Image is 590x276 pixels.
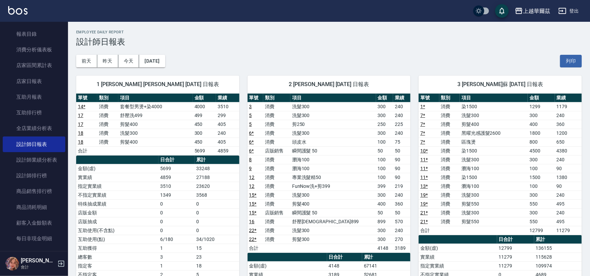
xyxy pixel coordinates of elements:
[393,244,410,253] td: 3189
[393,129,410,137] td: 240
[393,208,410,217] td: 50
[263,155,290,164] td: 消費
[3,74,65,89] a: 店家日報表
[393,182,410,191] td: 219
[393,191,410,199] td: 240
[290,217,376,226] td: 舒壓[DEMOGRAPHIC_DATA]899
[21,257,55,264] h5: [PERSON_NAME]
[393,235,410,244] td: 270
[460,111,528,120] td: 洗髮300
[555,208,582,217] td: 240
[216,146,239,155] td: 4859
[376,129,393,137] td: 300
[393,199,410,208] td: 360
[3,120,65,136] a: 全店業績分析表
[427,81,574,88] span: 3 [PERSON_NAME]蘇 [DATE] 日報表
[195,164,239,173] td: 33248
[290,182,376,191] td: FunNow洗+剪399
[555,102,582,111] td: 1179
[290,191,376,199] td: 洗髮300
[376,191,393,199] td: 300
[555,120,582,129] td: 360
[439,155,460,164] td: 消費
[5,257,19,271] img: Person
[290,199,376,208] td: 剪髮400
[393,155,410,164] td: 90
[78,130,83,136] a: 18
[3,199,65,215] a: 商品消耗明細
[290,155,376,164] td: 瀏海100
[512,4,553,18] button: 上越華爾茲
[555,226,582,235] td: 11279
[290,173,376,182] td: 專業洗髮精50
[216,102,239,111] td: 3510
[3,136,65,152] a: 設計師日報表
[249,157,252,162] a: 8
[419,94,582,235] table: a dense table
[3,105,65,120] a: 互助排行榜
[76,182,158,191] td: 指定實業績
[528,146,555,155] td: 4500
[158,173,195,182] td: 4859
[327,253,362,262] th: 日合計
[118,137,193,146] td: 剪髮400
[3,168,65,183] a: 設計師排行榜
[263,129,290,137] td: 消費
[78,113,83,118] a: 17
[460,217,528,226] td: 剪髮550
[76,261,158,270] td: 指定客
[528,217,555,226] td: 550
[158,191,195,199] td: 1349
[249,113,252,118] a: 5
[249,175,255,180] a: 12
[534,261,582,270] td: 109974
[460,208,528,217] td: 洗髮300
[534,244,582,253] td: 136155
[497,253,534,261] td: 11279
[528,191,555,199] td: 300
[327,261,362,270] td: 4148
[290,208,376,217] td: 瞬間護髮 50
[376,137,393,146] td: 100
[158,244,195,253] td: 1
[195,253,239,261] td: 23
[249,219,255,224] a: 16
[555,137,582,146] td: 650
[158,164,195,173] td: 5699
[555,173,582,182] td: 1380
[118,55,139,67] button: 今天
[419,94,439,102] th: 單號
[528,182,555,191] td: 100
[249,183,255,189] a: 12
[216,94,239,102] th: 業績
[460,155,528,164] td: 洗髮300
[263,111,290,120] td: 消費
[376,199,393,208] td: 400
[263,182,290,191] td: 消費
[560,55,582,67] button: 列印
[158,199,195,208] td: 0
[76,146,97,155] td: 合計
[249,104,252,109] a: 3
[97,55,118,67] button: 昨天
[195,235,239,244] td: 34/1020
[419,244,497,253] td: 金額(虛)
[376,208,393,217] td: 50
[195,191,239,199] td: 3568
[97,102,118,111] td: 消費
[158,226,195,235] td: 0
[158,217,195,226] td: 0
[248,94,411,253] table: a dense table
[76,30,582,34] h2: Employee Daily Report
[216,120,239,129] td: 405
[249,166,252,171] a: 9
[158,208,195,217] td: 0
[393,146,410,155] td: 50
[439,173,460,182] td: 消費
[158,182,195,191] td: 3510
[460,146,528,155] td: 染1500
[263,146,290,155] td: 店販銷售
[118,120,193,129] td: 剪髮400
[263,120,290,129] td: 消費
[439,111,460,120] td: 消費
